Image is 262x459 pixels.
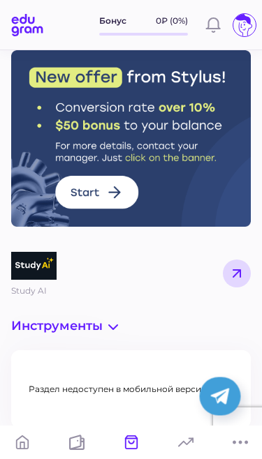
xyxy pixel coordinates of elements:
div: Раздел недоступен в мобильной версии сайта [29,383,233,396]
span: Бонус [99,15,126,27]
div: Study AI [11,285,47,296]
span: Инструменты [11,318,103,333]
img: Stylus Banner [11,50,251,227]
span: 0 ₽ ( 0 %) [156,15,188,27]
